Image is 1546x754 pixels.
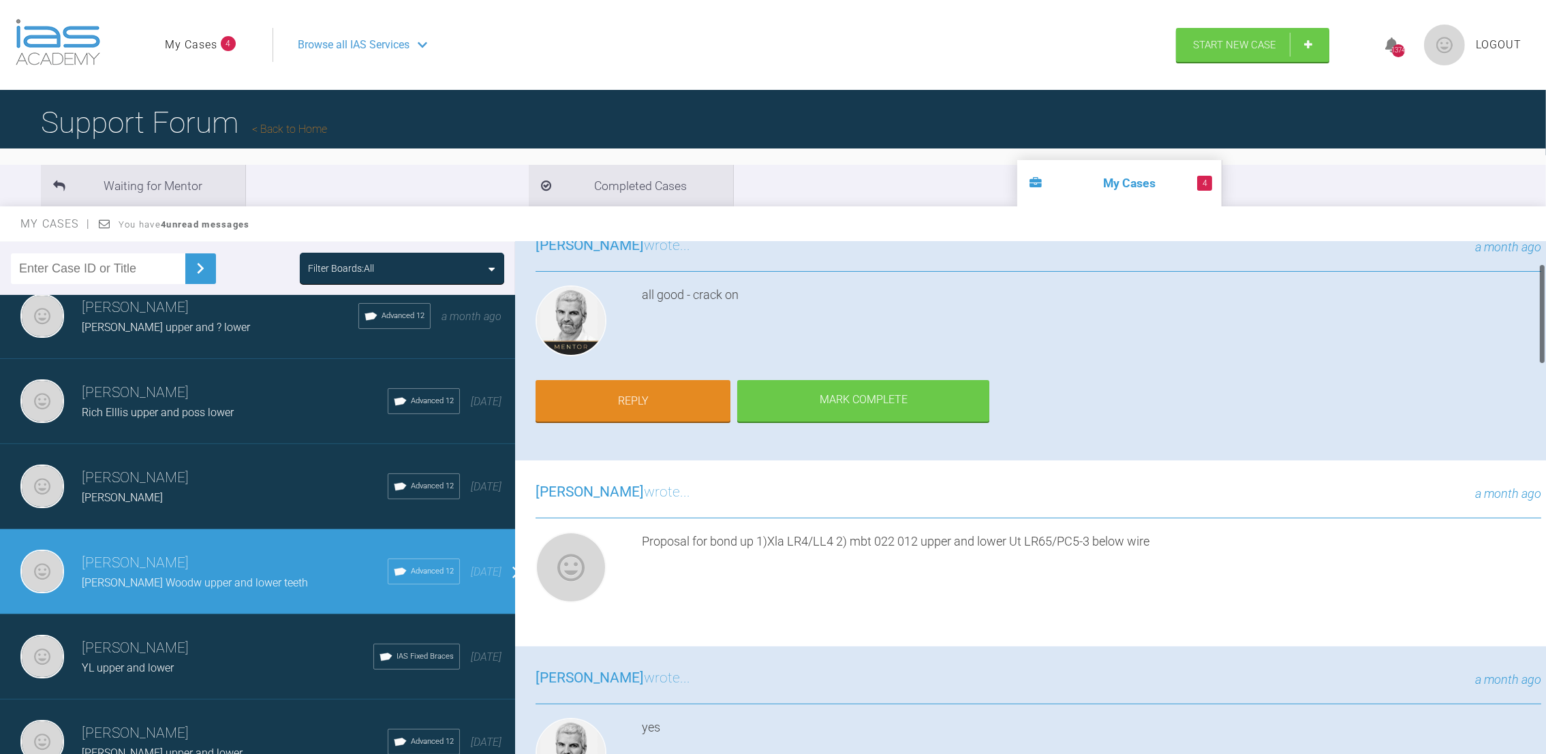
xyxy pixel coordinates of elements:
img: Neil Fearns [536,532,606,603]
span: a month ago [1475,240,1541,254]
h3: wrote... [536,234,690,257]
h1: Support Forum [41,99,327,146]
span: [PERSON_NAME] [536,237,644,253]
a: Back to Home [252,123,327,136]
span: YL upper and lower [82,661,174,674]
span: You have [119,219,250,230]
span: Browse all IAS Services [298,36,409,54]
h3: wrote... [536,667,690,690]
span: Advanced 12 [411,395,454,407]
img: Ross Hobson [536,285,606,356]
span: Rich Elllis upper and poss lower [82,406,234,419]
h3: wrote... [536,481,690,504]
span: [DATE] [471,480,501,493]
span: [DATE] [471,650,501,663]
h3: [PERSON_NAME] [82,722,388,745]
span: Advanced 12 [411,480,454,492]
span: a month ago [1475,672,1541,687]
span: [DATE] [471,395,501,408]
a: Logout [1476,36,1521,54]
a: Start New Case [1176,28,1329,62]
span: 4 [1197,176,1212,191]
span: My Cases [20,217,91,230]
div: all good - crack on [642,285,1541,362]
input: Enter Case ID or Title [11,253,185,284]
img: Neil Fearns [20,294,64,338]
img: profile.png [1424,25,1465,65]
span: [PERSON_NAME] [536,484,644,500]
h3: [PERSON_NAME] [82,467,388,490]
span: IAS Fixed Braces [397,650,454,663]
h3: [PERSON_NAME] [82,637,373,660]
span: Start New Case [1193,39,1276,51]
img: Neil Fearns [20,635,64,678]
div: 1374 [1392,44,1405,57]
span: a month ago [442,310,501,323]
span: [DATE] [471,565,501,578]
li: Completed Cases [529,165,733,206]
a: Reply [536,380,730,422]
strong: 4 unread messages [161,219,249,230]
li: Waiting for Mentor [41,165,245,206]
li: My Cases [1017,160,1222,206]
a: My Cases [165,36,217,54]
span: [PERSON_NAME] Woodw upper and lower teeth [82,576,308,589]
span: 4 [221,36,236,51]
span: [DATE] [471,736,501,749]
img: Neil Fearns [20,550,64,593]
div: Mark Complete [737,380,989,422]
span: [PERSON_NAME] [82,491,163,504]
span: Advanced 12 [382,310,424,322]
h3: [PERSON_NAME] [82,552,388,575]
img: chevronRight.28bd32b0.svg [189,257,211,279]
img: Neil Fearns [20,465,64,508]
span: [PERSON_NAME] upper and ? lower [82,321,250,334]
h3: [PERSON_NAME] [82,296,358,319]
span: Advanced 12 [411,565,454,578]
img: Neil Fearns [20,379,64,423]
span: Advanced 12 [411,736,454,748]
div: Filter Boards: All [308,261,374,276]
h3: [PERSON_NAME] [82,381,388,405]
span: [PERSON_NAME] [536,670,644,686]
span: a month ago [1475,486,1541,501]
img: logo-light.3e3ef733.png [16,19,100,65]
div: Proposal for bond up 1)Xla LR4/LL4 2) mbt 022 012 upper and lower Ut LR65/PC5-3 below wire [642,532,1541,608]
